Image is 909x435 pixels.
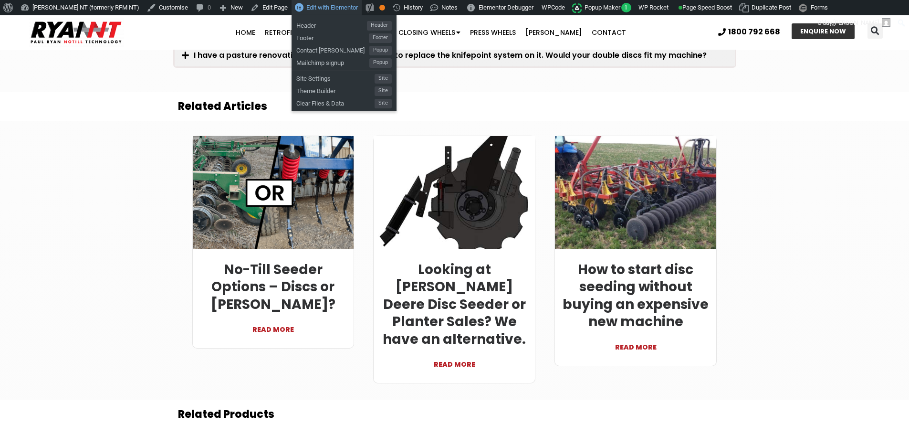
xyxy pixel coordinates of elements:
div: Search [867,23,883,39]
span: Site [375,99,392,108]
nav: Menu [176,23,685,42]
a: Closing Wheels [394,23,465,42]
a: READ MORE [200,313,347,336]
div: I have a pasture renovation machine, and I am due to replace the knifepoint system on it. Would y... [175,44,735,66]
a: How to start disc seeding without buying an expensive new machine [563,260,709,331]
a: 1800 792 668 [718,28,780,36]
span: Mailchimp signup [296,55,369,68]
span: Clear Files & Data [296,96,375,108]
a: Site SettingsSite [292,71,397,84]
img: Bourgault-8810-DD Ryan NT (RFM NT) [554,136,717,250]
a: Press Wheels [465,23,521,42]
a: ENQUIRE NOW [792,23,855,39]
a: HeaderHeader [292,18,397,31]
a: G'day, [814,15,894,31]
span: Header [367,21,392,31]
span: Footer [369,33,392,43]
a: [PERSON_NAME] [521,23,587,42]
a: Contact [587,23,631,42]
img: RYAN NT Discs or tynes banner - No-Till Seeder [191,136,354,250]
div: OK [379,5,385,11]
a: READ MORE [381,348,528,371]
a: No-Till Seeder Options – Discs or [PERSON_NAME]? [211,260,335,314]
span: Contact [PERSON_NAME] [296,43,369,55]
span: Site [375,74,392,84]
span: Header [296,18,367,31]
a: Looking at [PERSON_NAME] Deere Disc Seeder or Planter Sales? We have an alternative. [383,260,526,349]
a: Home [231,23,260,42]
a: Theme BuilderSite [292,84,397,96]
span: Theme Builder [296,84,375,96]
a: Clear Files & DataSite [292,96,397,108]
img: Ryan NT logo [29,18,124,47]
span: Site [375,86,392,96]
span: 1800 792 668 [728,28,780,36]
h2: Related Articles [178,101,731,112]
img: RYANNT ryan leg inside scraper with rear boot [373,136,535,250]
a: Mailchimp signupPopup [292,55,397,68]
span: Footer [296,31,369,43]
a: READ MORE [562,331,709,354]
a: Retrofit Discs [260,23,328,42]
span: Popup [369,58,392,68]
span: Popup [369,46,392,55]
span: Site Settings [296,71,375,84]
a: FooterFooter [292,31,397,43]
a: Contact [PERSON_NAME]Popup [292,43,397,55]
span: Edit with Elementor [306,4,358,11]
h2: Related Products [178,409,731,420]
span: [PERSON_NAME] [833,19,879,26]
a: I have a pasture renovation machine, and I am due to replace the knifepoint system on it. Would y... [194,50,707,61]
span: 1 [621,3,631,12]
span: ENQUIRE NOW [800,28,846,34]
